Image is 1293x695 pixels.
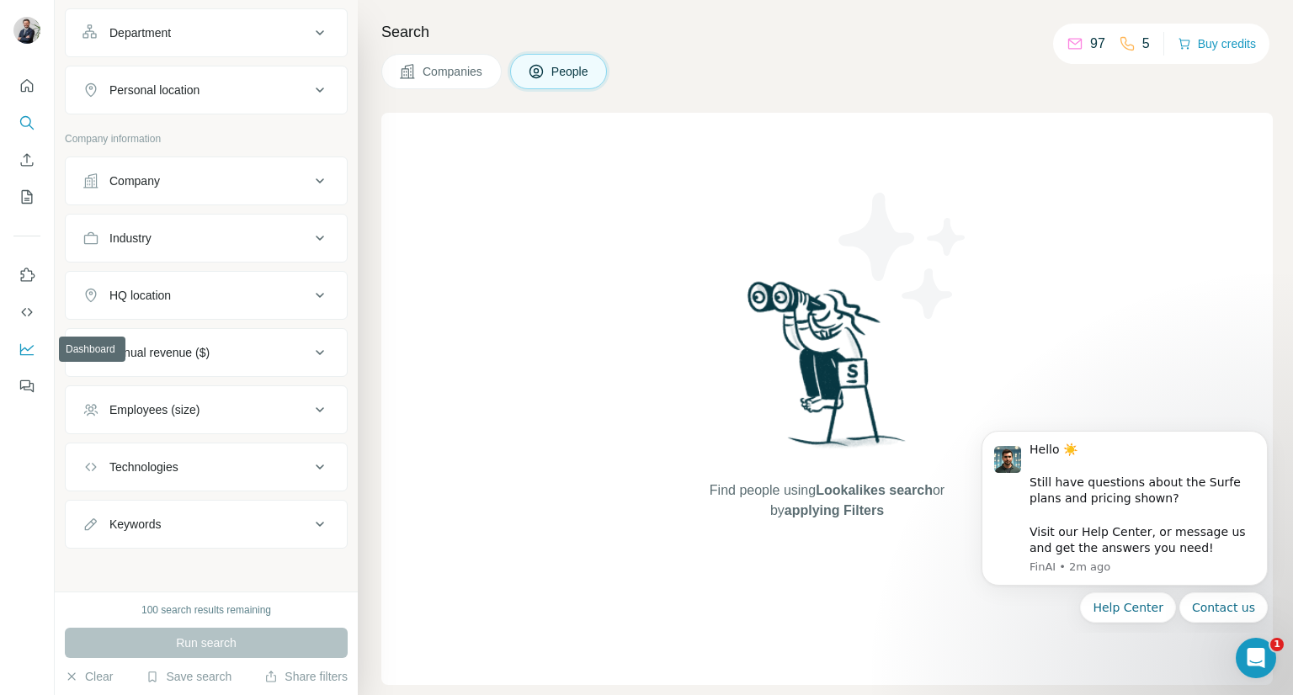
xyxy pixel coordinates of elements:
[423,63,484,80] span: Companies
[66,275,347,316] button: HQ location
[13,334,40,364] button: Dashboard
[66,70,347,110] button: Personal location
[381,20,1273,44] h4: Search
[13,108,40,138] button: Search
[109,230,152,247] div: Industry
[109,401,200,418] div: Employees (size)
[66,161,347,201] button: Company
[740,277,915,464] img: Surfe Illustration - Woman searching with binoculars
[13,182,40,212] button: My lists
[1270,638,1284,651] span: 1
[13,145,40,175] button: Enrich CSV
[66,332,347,373] button: Annual revenue ($)
[827,180,979,332] img: Surfe Illustration - Stars
[66,13,347,53] button: Department
[1090,34,1105,54] p: 97
[109,172,160,189] div: Company
[66,504,347,544] button: Keywords
[13,260,40,290] button: Use Surfe on LinkedIn
[146,668,231,685] button: Save search
[109,24,171,41] div: Department
[13,17,40,44] img: Avatar
[551,63,590,80] span: People
[65,131,348,146] p: Company information
[65,668,113,685] button: Clear
[956,416,1293,633] iframe: Intercom notifications message
[141,602,271,618] div: 100 search results remaining
[13,297,40,327] button: Use Surfe API
[109,459,178,475] div: Technologies
[66,447,347,487] button: Technologies
[66,218,347,258] button: Industry
[1178,32,1256,56] button: Buy credits
[692,480,961,521] span: Find people using or by
[66,390,347,430] button: Employees (size)
[109,516,161,533] div: Keywords
[109,287,171,304] div: HQ location
[264,668,348,685] button: Share filters
[816,483,933,497] span: Lookalikes search
[785,503,884,517] span: applying Filters
[13,371,40,401] button: Feedback
[13,71,40,101] button: Quick start
[1142,34,1150,54] p: 5
[1236,638,1276,678] iframe: Intercom live chat
[109,344,210,361] div: Annual revenue ($)
[109,82,200,98] div: Personal location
